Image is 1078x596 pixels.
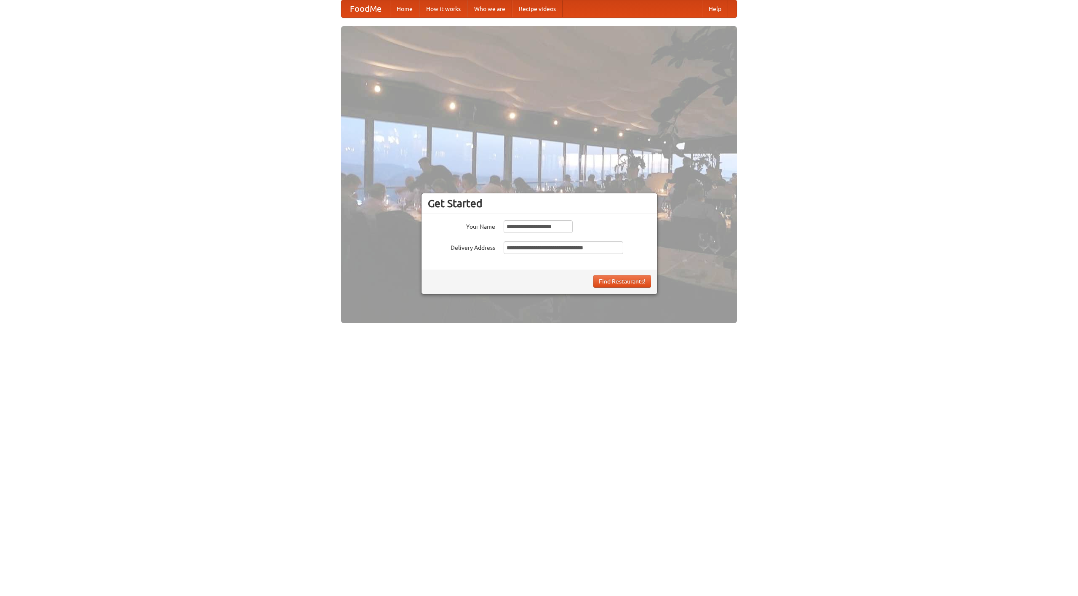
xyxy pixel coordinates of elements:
label: Your Name [428,220,495,231]
label: Delivery Address [428,241,495,252]
h3: Get Started [428,197,651,210]
a: How it works [419,0,467,17]
button: Find Restaurants! [593,275,651,288]
a: FoodMe [342,0,390,17]
a: Home [390,0,419,17]
a: Help [702,0,728,17]
a: Who we are [467,0,512,17]
a: Recipe videos [512,0,563,17]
